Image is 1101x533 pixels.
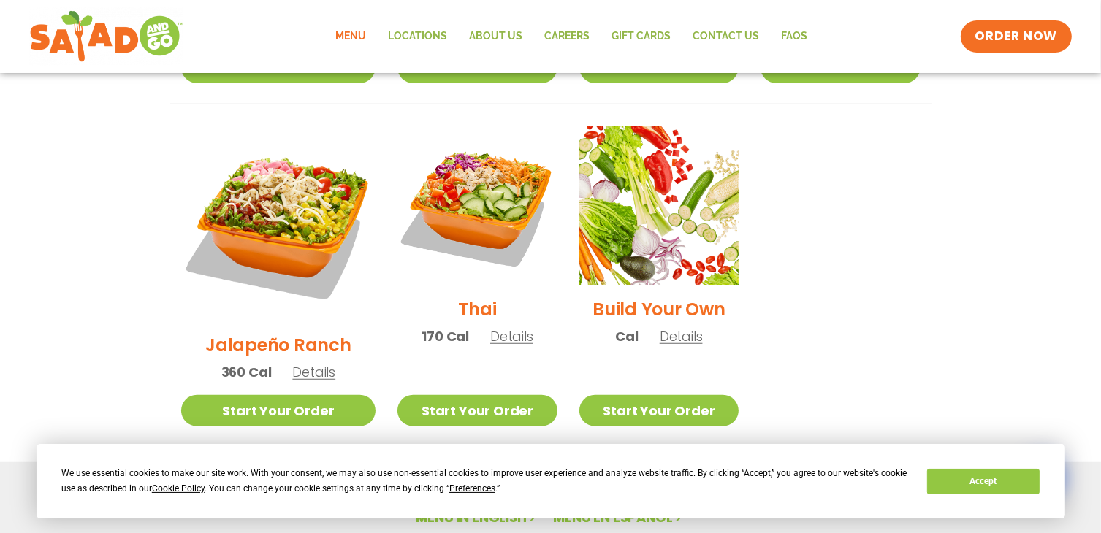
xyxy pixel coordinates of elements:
[490,327,533,345] span: Details
[615,326,638,346] span: Cal
[449,483,495,494] span: Preferences
[579,395,739,426] a: Start Your Order
[61,466,910,496] div: We use essential cookies to make our site work. With your consent, we may also use non-essential ...
[378,20,459,53] a: Locations
[682,20,771,53] a: Contact Us
[205,332,351,358] h2: Jalapeño Ranch
[534,20,601,53] a: Careers
[593,296,725,322] h2: Build Your Own
[325,20,819,53] nav: Menu
[459,20,534,53] a: About Us
[975,28,1057,45] span: ORDER NOW
[152,483,205,494] span: Cookie Policy
[459,296,497,322] h2: Thai
[660,327,703,345] span: Details
[221,362,272,382] span: 360 Cal
[37,444,1065,518] div: Cookie Consent Prompt
[771,20,819,53] a: FAQs
[29,7,183,66] img: new-SAG-logo-768×292
[927,469,1040,494] button: Accept
[961,20,1072,53] a: ORDER NOW
[397,395,557,426] a: Start Your Order
[553,508,685,526] a: Menú en español
[292,363,335,381] span: Details
[181,395,376,426] a: Start Your Order
[181,126,376,321] img: Product photo for Jalapeño Ranch Salad
[397,126,557,285] img: Product photo for Thai Salad
[601,20,682,53] a: GIFT CARDS
[579,126,739,285] img: Product photo for Build Your Own
[416,508,538,526] a: Menu in English
[422,326,469,346] span: 170 Cal
[325,20,378,53] a: Menu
